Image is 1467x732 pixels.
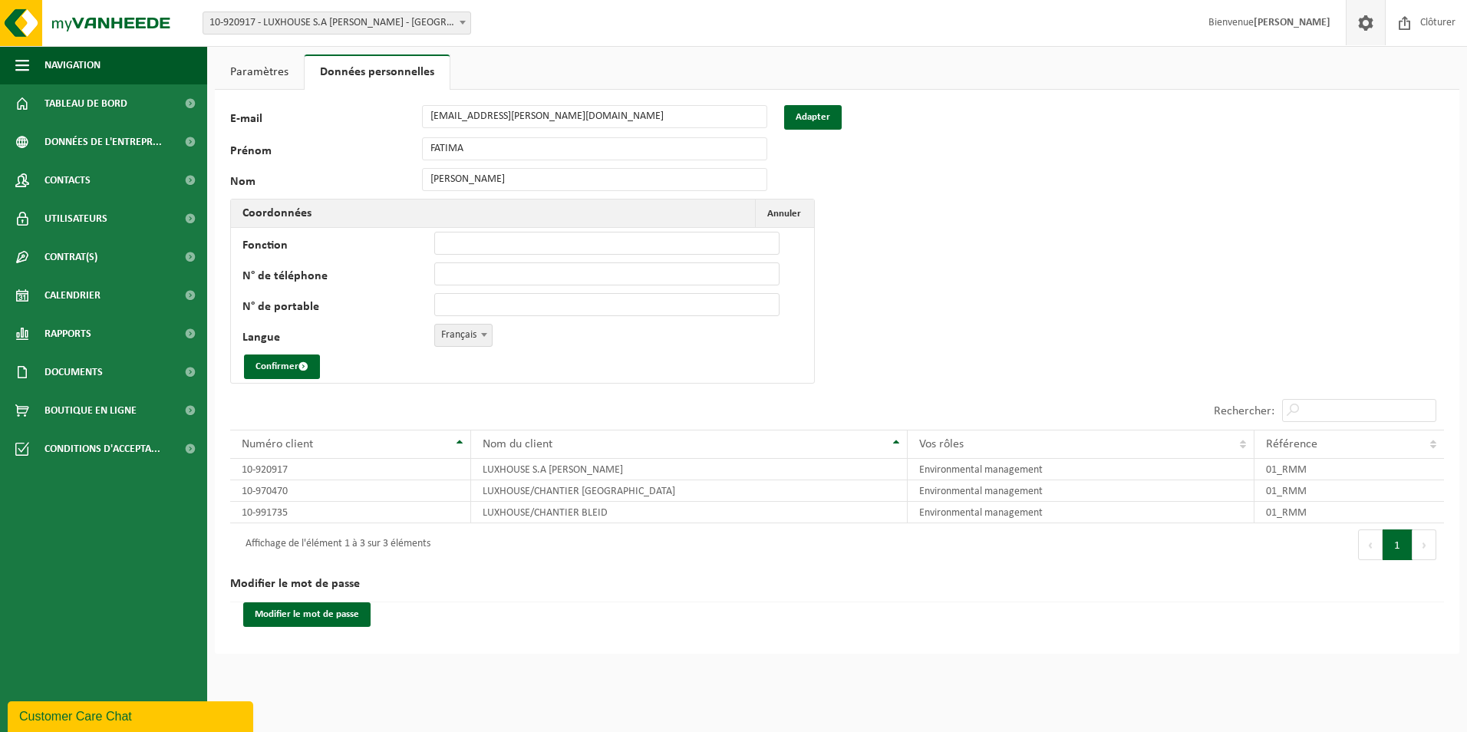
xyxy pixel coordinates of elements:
span: Annuler [767,209,801,219]
a: Paramètres [215,54,304,90]
button: Confirmer [244,354,320,379]
span: Données de l'entrepr... [45,123,162,161]
span: 10-920917 - LUXHOUSE S.A R.L. - RODANGE [203,12,471,35]
td: 01_RMM [1254,502,1444,523]
strong: [PERSON_NAME] [1254,17,1330,28]
span: Français [434,324,493,347]
span: Calendrier [45,276,101,315]
td: Environmental management [908,480,1254,502]
h2: Coordonnées [231,199,323,227]
a: Données personnelles [305,54,450,90]
button: Annuler [755,199,813,227]
td: LUXHOUSE/CHANTIER BLEID [471,502,908,523]
span: Boutique en ligne [45,391,137,430]
label: N° de téléphone [242,270,434,285]
td: 10-991735 [230,502,471,523]
iframe: chat widget [8,698,256,732]
label: E-mail [230,113,422,130]
button: Modifier le mot de passe [243,602,371,627]
span: Navigation [45,46,101,84]
span: Vos rôles [919,438,964,450]
td: 10-970470 [230,480,471,502]
div: Affichage de l'élément 1 à 3 sur 3 éléments [238,531,430,559]
button: 1 [1383,529,1413,560]
input: E-mail [422,105,767,128]
span: Nom du client [483,438,552,450]
span: Conditions d'accepta... [45,430,160,468]
span: Utilisateurs [45,199,107,238]
td: 01_RMM [1254,459,1444,480]
button: Previous [1358,529,1383,560]
span: Référence [1266,438,1317,450]
label: Fonction [242,239,434,255]
span: Tableau de bord [45,84,127,123]
td: Environmental management [908,502,1254,523]
label: Rechercher: [1214,405,1274,417]
label: Nom [230,176,422,191]
td: Environmental management [908,459,1254,480]
button: Next [1413,529,1436,560]
span: Numéro client [242,438,313,450]
label: N° de portable [242,301,434,316]
span: 10-920917 - LUXHOUSE S.A R.L. - RODANGE [203,12,470,34]
td: 01_RMM [1254,480,1444,502]
span: Contacts [45,161,91,199]
td: LUXHOUSE/CHANTIER [GEOGRAPHIC_DATA] [471,480,908,502]
td: 10-920917 [230,459,471,480]
label: Prénom [230,145,422,160]
td: LUXHOUSE S.A [PERSON_NAME] [471,459,908,480]
h2: Modifier le mot de passe [230,566,1444,602]
span: Rapports [45,315,91,353]
span: Documents [45,353,103,391]
label: Langue [242,331,434,347]
span: Français [435,325,492,346]
span: Contrat(s) [45,238,97,276]
button: Adapter [784,105,842,130]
